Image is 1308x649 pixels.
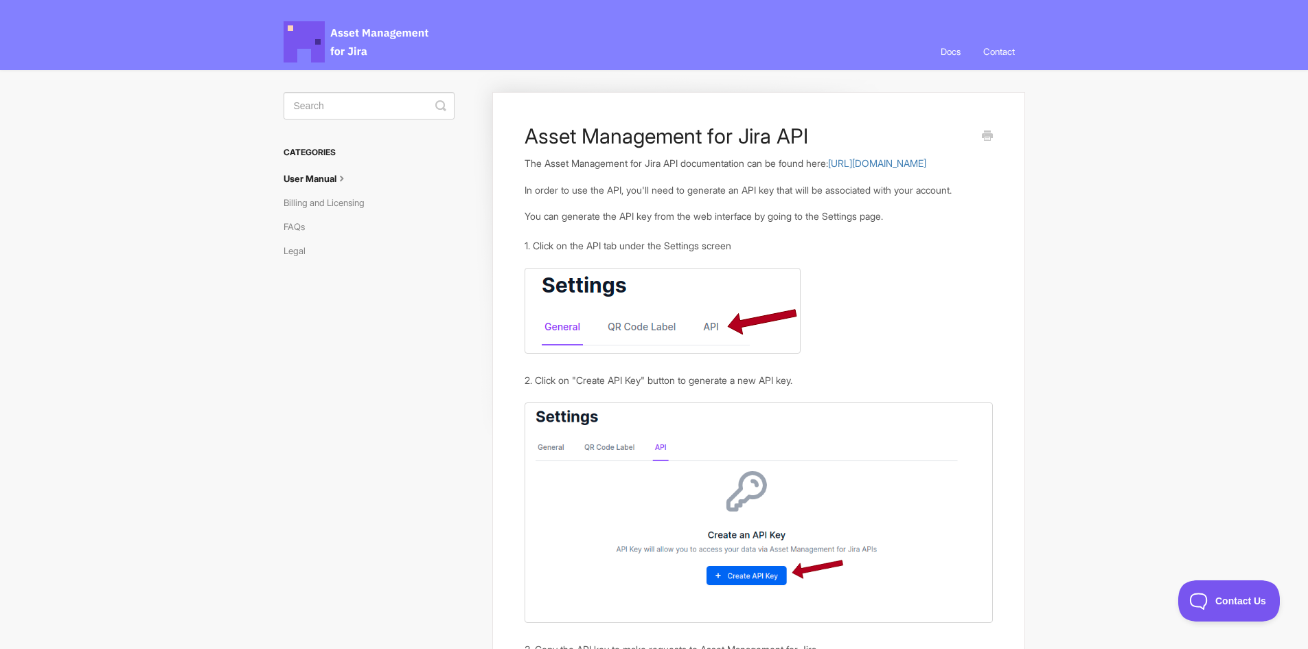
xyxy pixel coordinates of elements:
[525,156,992,171] p: The Asset Management for Jira API documentation can be found here:
[284,192,375,214] a: Billing and Licensing
[828,157,926,169] a: [URL][DOMAIN_NAME]
[525,268,801,354] img: file-a1mtJv9jwH.png
[525,124,972,148] h1: Asset Management for Jira API
[284,92,455,119] input: Search
[930,33,971,70] a: Docs
[284,21,431,62] span: Asset Management for Jira Docs
[525,373,992,388] div: 2. Click on "Create API Key" button to generate a new API key.
[525,209,992,224] p: You can generate the API key from the web interface by going to the Settings page.
[284,240,316,262] a: Legal
[973,33,1025,70] a: Contact
[284,168,359,190] a: User Manual
[525,238,992,253] div: 1. Click on the API tab under the Settings screen
[284,140,455,165] h3: Categories
[1178,580,1281,622] iframe: Toggle Customer Support
[284,216,315,238] a: FAQs
[525,183,992,198] p: In order to use the API, you'll need to generate an API key that will be associated with your acc...
[982,129,993,144] a: Print this Article
[525,402,992,624] img: file-dzh3I8tYSX.png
